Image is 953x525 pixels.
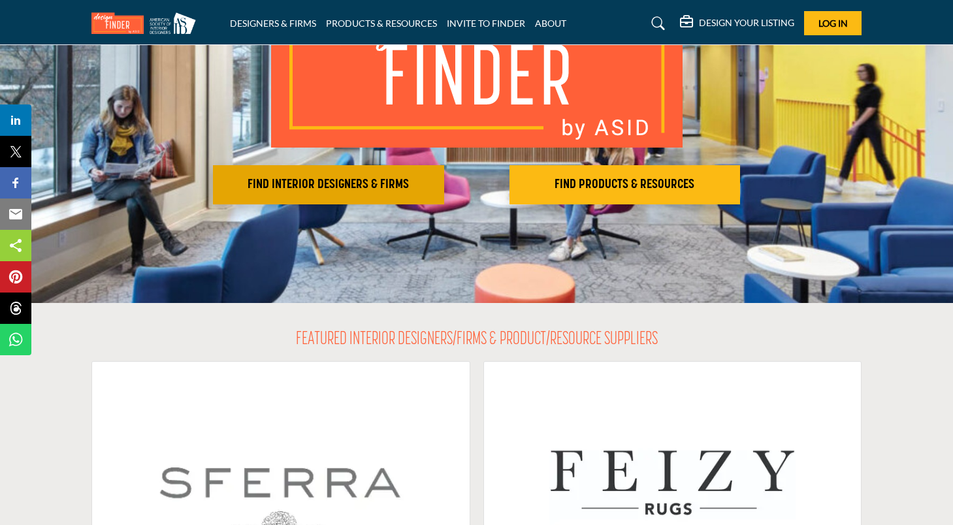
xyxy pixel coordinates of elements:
[213,165,444,204] button: FIND INTERIOR DESIGNERS & FIRMS
[230,18,316,29] a: DESIGNERS & FIRMS
[447,18,525,29] a: INVITE TO FINDER
[699,17,794,29] h5: DESIGN YOUR LISTING
[326,18,437,29] a: PRODUCTS & RESOURCES
[91,12,202,34] img: Site Logo
[535,18,566,29] a: ABOUT
[509,165,741,204] button: FIND PRODUCTS & RESOURCES
[804,11,862,35] button: Log In
[513,177,737,193] h2: FIND PRODUCTS & RESOURCES
[639,13,673,34] a: Search
[217,177,440,193] h2: FIND INTERIOR DESIGNERS & FIRMS
[680,16,794,31] div: DESIGN YOUR LISTING
[296,329,658,351] h2: FEATURED INTERIOR DESIGNERS/FIRMS & PRODUCT/RESOURCE SUPPLIERS
[818,18,848,29] span: Log In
